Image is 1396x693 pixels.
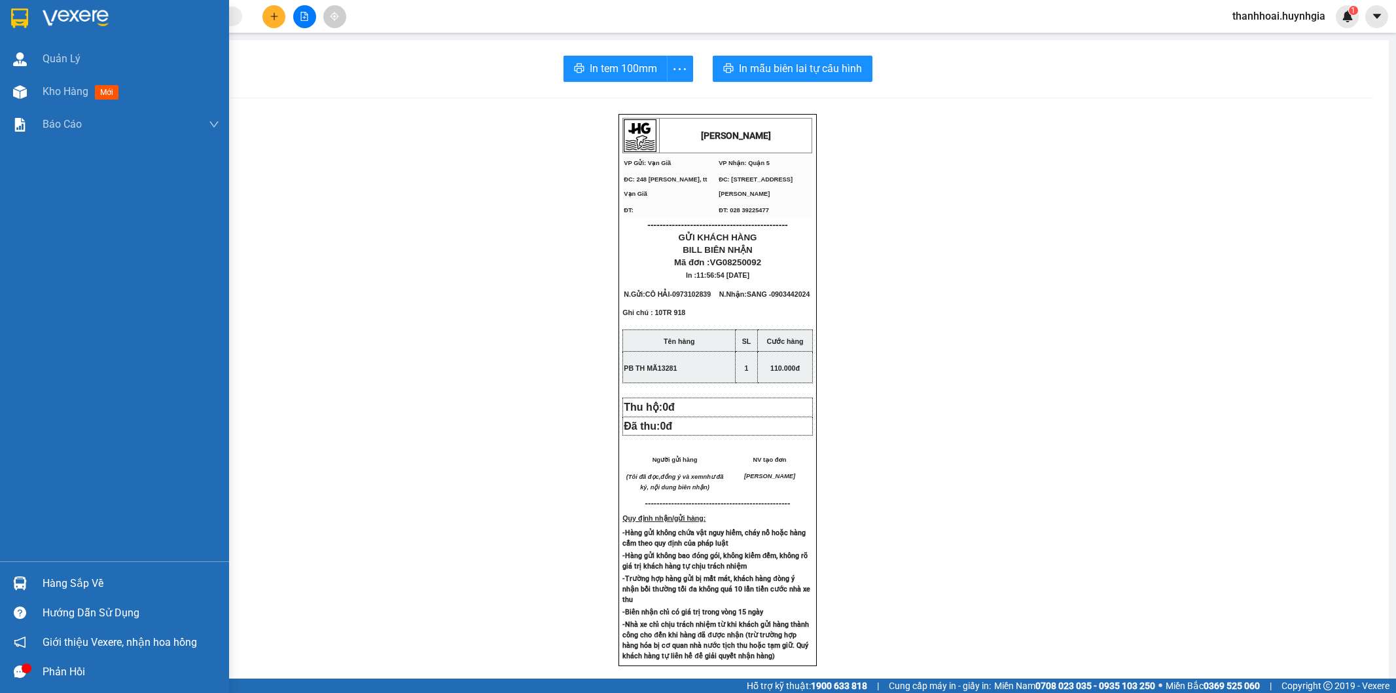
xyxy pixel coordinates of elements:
[1365,5,1388,28] button: caret-down
[742,337,751,345] strong: SL
[622,514,706,522] strong: Quy định nhận/gửi hàng:
[1166,679,1260,693] span: Miền Bắc
[723,63,734,75] span: printer
[43,116,82,132] span: Báo cáo
[293,5,316,28] button: file-add
[564,56,668,82] button: printerIn tem 100mm
[645,498,654,508] span: ---
[1323,681,1333,690] span: copyright
[13,576,27,590] img: warehouse-icon
[683,245,753,255] span: BILL BIÊN NHẬN
[686,271,749,279] span: In :
[622,309,685,327] span: Ghi chú : 10TR 918
[674,257,761,267] span: Mã đơn :
[645,290,670,298] span: CÔ HẢI
[877,679,879,693] span: |
[667,56,693,82] button: more
[624,364,677,372] span: PB TH MÃ13281
[13,118,27,132] img: solution-icon
[747,679,867,693] span: Hỗ trợ kỹ thuật:
[889,679,991,693] span: Cung cấp máy in - giấy in:
[43,662,219,682] div: Phản hồi
[994,679,1155,693] span: Miền Nam
[43,50,81,67] span: Quản Lý
[662,402,675,413] span: 0đ
[696,271,749,279] span: 11:56:54 [DATE]
[679,233,757,242] span: GỬI KHÁCH HÀNG
[624,119,656,152] img: logo
[1349,6,1358,15] sup: 1
[624,160,671,166] span: VP Gửi: Vạn Giã
[624,402,680,413] span: Thu hộ:
[95,85,118,100] span: mới
[624,176,707,197] span: ĐC: 248 [PERSON_NAME], tt Vạn Giã
[43,634,197,650] span: Giới thiệu Vexere, nhận hoa hồng
[719,207,769,214] span: ĐT: 028 39225477
[664,337,694,345] strong: Tên hàng
[770,364,800,372] span: 110.000đ
[739,60,862,77] span: In mẫu biên lai tự cấu hình
[11,9,28,28] img: logo-vxr
[745,364,749,372] span: 1
[622,529,806,548] strong: -Hàng gửi không chứa vật nguy hiểm, cháy nổ hoặc hàng cấm theo quy định của pháp luật
[1351,6,1355,15] span: 1
[713,56,872,82] button: printerIn mẫu biên lai tự cấu hình
[653,457,698,463] span: Người gửi hàng
[43,85,88,98] span: Kho hàng
[13,85,27,99] img: warehouse-icon
[209,119,219,130] span: down
[647,219,787,230] span: ----------------------------------------------
[622,574,810,604] strong: -Trường hợp hàng gửi bị mất mát, khách hàng đòng ý nhận bồi thường tối đa không quá 10 lần tiền c...
[626,474,704,480] em: (Tôi đã đọc,đồng ý và xem
[300,12,309,21] span: file-add
[668,61,692,77] span: more
[1222,8,1336,24] span: thanhhoai.huynhgia
[624,207,634,214] span: ĐT:
[330,12,339,21] span: aim
[262,5,285,28] button: plus
[811,681,867,691] strong: 1900 633 818
[1204,681,1260,691] strong: 0369 525 060
[622,552,808,571] strong: -Hàng gửi không bao đóng gói, không kiểm đếm, không rõ giá trị khách hàng tự chịu trách nhiệm
[270,12,279,21] span: plus
[719,290,810,298] span: N.Nhận:
[43,603,219,623] div: Hướng dẫn sử dụng
[622,608,763,616] strong: -Biên nhận chỉ có giá trị trong vòng 15 ngày
[323,5,346,28] button: aim
[1158,683,1162,688] span: ⚪️
[672,290,711,298] span: 0973102839
[1035,681,1155,691] strong: 0708 023 035 - 0935 103 250
[767,337,804,345] strong: Cước hàng
[654,498,791,508] span: -----------------------------------------------
[14,665,26,678] span: message
[660,421,672,432] span: 0đ
[1270,679,1272,693] span: |
[710,257,762,267] span: VG08250092
[43,574,219,593] div: Hàng sắp về
[13,52,27,66] img: warehouse-icon
[753,457,786,463] span: NV tạo đơn
[14,607,26,619] span: question-circle
[622,620,809,660] strong: -Nhà xe chỉ chịu trách nhiệm từ khi khách gửi hàng thành công cho đến khi hàng đã được nhận (trừ ...
[719,160,770,166] span: VP Nhận: Quận 5
[624,421,672,432] span: Đã thu:
[1371,10,1383,22] span: caret-down
[574,63,584,75] span: printer
[14,636,26,648] span: notification
[744,473,795,479] span: [PERSON_NAME]
[1342,10,1353,22] img: icon-new-feature
[719,176,793,197] span: ĐC: [STREET_ADDRESS][PERSON_NAME]
[590,60,657,77] span: In tem 100mm
[747,290,810,298] span: SANG -
[624,290,711,298] span: N.Gửi:
[771,290,810,298] span: 0903442024
[670,290,711,298] span: -
[701,130,771,141] strong: [PERSON_NAME]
